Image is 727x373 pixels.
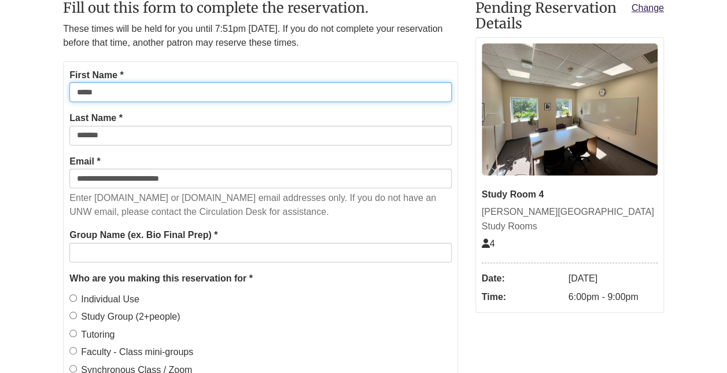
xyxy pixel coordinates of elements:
[69,365,77,372] input: Synchronous Class / Zoom
[63,1,457,16] h2: Fill out this form to complete the reservation.
[69,294,77,302] input: Individual Use
[69,327,115,342] label: Tutoring
[69,309,180,324] label: Study Group (2+people)
[69,330,77,337] input: Tutoring
[69,292,139,307] label: Individual Use
[475,1,664,31] h2: Pending Reservation Details
[69,228,217,243] label: Group Name (ex. Bio Final Prep) *
[69,111,123,126] label: Last Name *
[569,288,658,306] dd: 6:00pm - 9:00pm
[482,187,658,202] div: Study Room 4
[69,154,100,169] label: Email *
[69,191,451,219] p: Enter [DOMAIN_NAME] or [DOMAIN_NAME] email addresses only. If you do not have an UNW email, pleas...
[63,22,457,50] p: These times will be held for you until 7:51pm [DATE]. If you do not complete your reservation bef...
[69,312,77,319] input: Study Group (2+people)
[482,288,563,306] dt: Time:
[569,269,658,288] dd: [DATE]
[69,271,451,286] legend: Who are you making this reservation for *
[482,269,563,288] dt: Date:
[69,345,193,360] label: Faculty - Class mini-groups
[632,1,664,16] a: Change
[69,68,123,83] label: First Name *
[482,204,658,234] div: [PERSON_NAME][GEOGRAPHIC_DATA] Study Rooms
[482,43,658,175] img: Study Room 4
[69,347,77,354] input: Faculty - Class mini-groups
[482,239,495,248] span: The capacity of this space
